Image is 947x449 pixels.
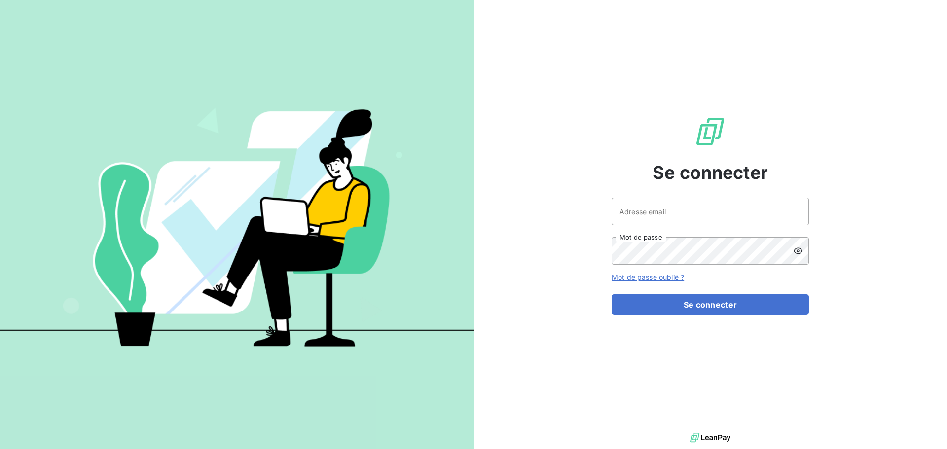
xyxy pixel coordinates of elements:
img: Logo LeanPay [694,116,726,147]
img: logo [690,430,730,445]
input: placeholder [612,198,809,225]
a: Mot de passe oublié ? [612,273,684,281]
button: Se connecter [612,294,809,315]
span: Se connecter [653,159,768,186]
